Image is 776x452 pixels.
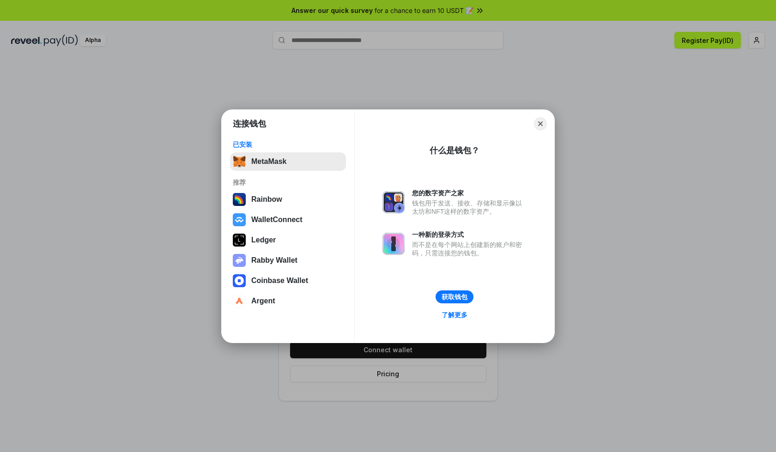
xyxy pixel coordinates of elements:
[230,211,346,229] button: WalletConnect
[233,178,343,187] div: 推荐
[230,231,346,249] button: Ledger
[233,274,246,287] img: svg+xml,%3Csvg%20width%3D%2228%22%20height%3D%2228%22%20viewBox%3D%220%200%2028%2028%22%20fill%3D...
[251,277,308,285] div: Coinbase Wallet
[382,191,405,213] img: svg+xml,%3Csvg%20xmlns%3D%22http%3A%2F%2Fwww.w3.org%2F2000%2Fsvg%22%20fill%3D%22none%22%20viewBox...
[251,195,282,204] div: Rainbow
[534,117,547,130] button: Close
[233,155,246,168] img: svg+xml,%3Csvg%20fill%3D%22none%22%20height%3D%2233%22%20viewBox%3D%220%200%2035%2033%22%20width%...
[251,297,275,305] div: Argent
[230,271,346,290] button: Coinbase Wallet
[233,254,246,267] img: svg+xml,%3Csvg%20xmlns%3D%22http%3A%2F%2Fwww.w3.org%2F2000%2Fsvg%22%20fill%3D%22none%22%20viewBox...
[233,140,343,149] div: 已安装
[430,145,479,156] div: 什么是钱包？
[442,311,467,319] div: 了解更多
[233,213,246,226] img: svg+xml,%3Csvg%20width%3D%2228%22%20height%3D%2228%22%20viewBox%3D%220%200%2028%2028%22%20fill%3D...
[412,199,527,216] div: 钱包用于发送、接收、存储和显示像以太坊和NFT这样的数字资产。
[251,236,276,244] div: Ledger
[233,234,246,247] img: svg+xml,%3Csvg%20xmlns%3D%22http%3A%2F%2Fwww.w3.org%2F2000%2Fsvg%22%20width%3D%2228%22%20height%3...
[230,251,346,270] button: Rabby Wallet
[412,241,527,257] div: 而不是在每个网站上创建新的账户和密码，只需连接您的钱包。
[251,216,303,224] div: WalletConnect
[436,309,473,321] a: 了解更多
[412,189,527,197] div: 您的数字资产之家
[442,293,467,301] div: 获取钱包
[230,190,346,209] button: Rainbow
[233,193,246,206] img: svg+xml,%3Csvg%20width%3D%22120%22%20height%3D%22120%22%20viewBox%3D%220%200%20120%20120%22%20fil...
[233,295,246,307] img: svg+xml,%3Csvg%20width%3D%2228%22%20height%3D%2228%22%20viewBox%3D%220%200%2028%2028%22%20fill%3D...
[251,256,297,265] div: Rabby Wallet
[230,292,346,310] button: Argent
[382,233,405,255] img: svg+xml,%3Csvg%20xmlns%3D%22http%3A%2F%2Fwww.w3.org%2F2000%2Fsvg%22%20fill%3D%22none%22%20viewBox...
[412,230,527,239] div: 一种新的登录方式
[230,152,346,171] button: MetaMask
[233,118,266,129] h1: 连接钱包
[251,157,286,166] div: MetaMask
[436,290,473,303] button: 获取钱包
